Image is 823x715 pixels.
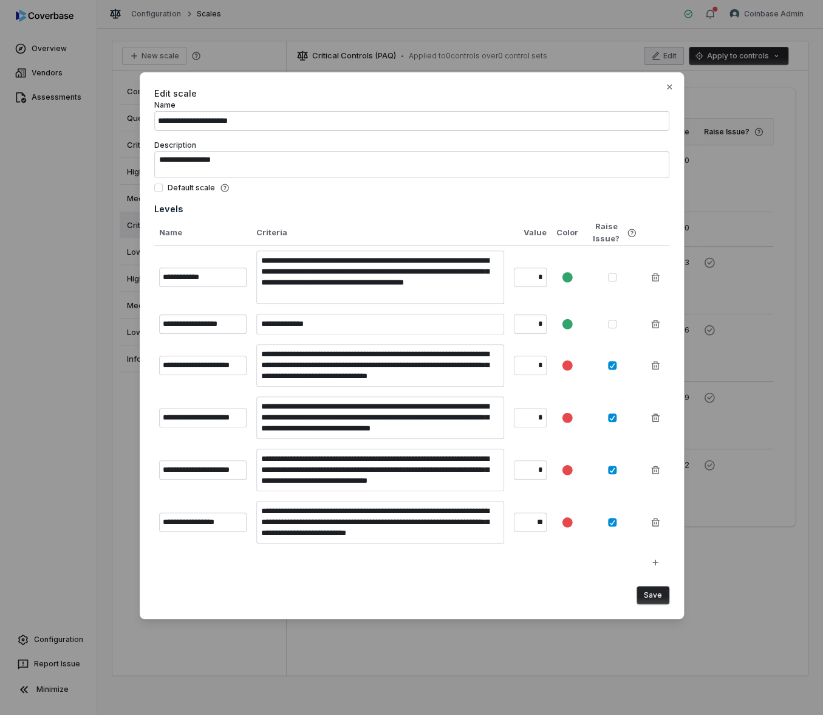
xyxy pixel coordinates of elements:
[154,100,669,131] label: Name
[154,151,669,179] textarea: Description
[154,140,669,179] label: Description
[251,220,509,246] th: Criteria
[637,586,669,604] button: Save
[509,220,552,246] th: Value
[168,183,230,193] label: Default scale
[583,220,641,245] th: Raise Issue?
[154,202,669,215] div: Levels
[154,88,197,98] span: Edit scale
[154,111,669,131] input: Name
[154,220,251,246] th: Name
[552,220,583,246] th: Color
